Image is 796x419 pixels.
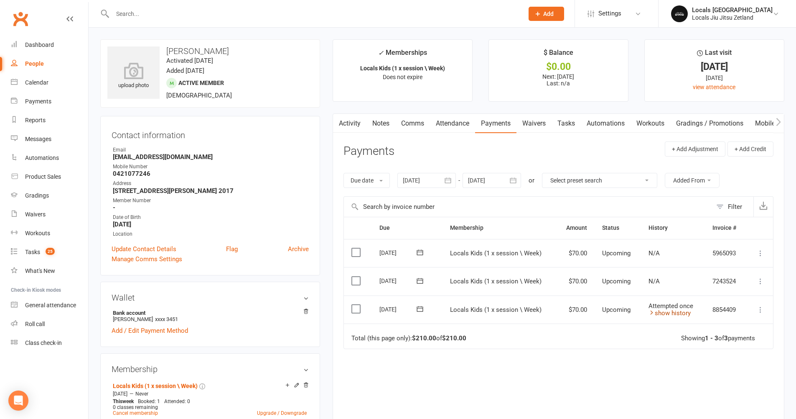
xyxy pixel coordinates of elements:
[379,274,418,287] div: [DATE]
[631,114,670,133] a: Workouts
[727,141,773,157] button: + Add Credit
[25,79,48,86] div: Calendar
[112,326,188,336] a: Add / Edit Payment Method
[25,302,76,308] div: General attendance
[412,334,436,342] strong: $210.00
[372,217,443,239] th: Due
[113,197,309,205] div: Member Number
[112,308,309,324] li: [PERSON_NAME]
[113,146,309,154] div: Email
[25,339,62,346] div: Class check-in
[8,391,28,411] div: Open Intercom Messenger
[25,173,61,180] div: Product Sales
[226,244,238,254] a: Flag
[556,217,595,239] th: Amount
[11,130,88,149] a: Messages
[652,73,776,82] div: [DATE]
[11,73,88,92] a: Calendar
[113,153,309,161] strong: [EMAIL_ADDRESS][DOMAIN_NAME]
[113,170,309,177] strong: 0421077246
[602,249,631,257] span: Upcoming
[351,335,466,342] div: Total (this page only): of
[111,391,309,397] div: —
[595,217,641,239] th: Status
[496,62,621,71] div: $0.00
[113,391,127,397] span: [DATE]
[552,114,581,133] a: Tasks
[25,267,55,274] div: What's New
[11,334,88,352] a: Class kiosk mode
[442,334,466,342] strong: $210.00
[602,306,631,314] span: Upcoming
[112,127,309,140] h3: Contact information
[166,92,232,99] span: [DEMOGRAPHIC_DATA]
[25,249,40,255] div: Tasks
[395,114,430,133] a: Comms
[728,202,742,212] div: Filter
[11,262,88,280] a: What's New
[25,98,51,105] div: Payments
[113,410,158,416] a: Cancel membership
[288,244,309,254] a: Archive
[602,278,631,285] span: Upcoming
[705,267,746,296] td: 7243524
[556,239,595,267] td: $70.00
[697,47,732,62] div: Last visit
[671,5,688,22] img: thumb_image1753173050.png
[138,398,160,404] span: Booked: 1
[111,398,136,404] div: week
[25,154,59,161] div: Automations
[641,217,705,239] th: History
[378,49,384,57] i: ✓
[333,114,366,133] a: Activity
[155,316,178,322] span: xxxx 3451
[343,145,394,158] h3: Payments
[450,278,542,285] span: Locals Kids (1 x session \ Week)
[475,114,516,133] a: Payments
[516,114,552,133] a: Waivers
[113,213,309,221] div: Date of Birth
[705,296,746,324] td: 8854409
[25,41,54,48] div: Dashboard
[113,404,158,410] span: 0 classes remaining
[113,180,309,188] div: Address
[11,111,88,130] a: Reports
[378,47,427,63] div: Memberships
[692,6,773,14] div: Locals [GEOGRAPHIC_DATA]
[544,47,573,62] div: $ Balance
[25,230,50,236] div: Workouts
[166,67,204,75] time: Added [DATE]
[11,167,88,186] a: Product Sales
[343,173,390,188] button: Due date
[11,54,88,73] a: People
[113,230,309,238] div: Location
[112,254,182,264] a: Manage Comms Settings
[112,293,309,302] h3: Wallet
[360,65,445,72] strong: Locals Kids (1 x session \ Week)
[113,204,309,211] strong: -
[11,36,88,54] a: Dashboard
[496,73,621,87] p: Next: [DATE] Last: n/a
[25,117,46,123] div: Reports
[648,309,691,317] a: show history
[379,303,418,316] div: [DATE]
[257,410,307,416] a: Upgrade / Downgrade
[10,8,31,29] a: Clubworx
[681,335,755,342] div: Showing of payments
[11,224,88,243] a: Workouts
[25,136,51,142] div: Messages
[25,192,49,199] div: Gradings
[11,315,88,334] a: Roll call
[11,92,88,111] a: Payments
[110,8,518,20] input: Search...
[648,302,693,310] span: Attempted once
[11,296,88,315] a: General attendance kiosk mode
[529,7,564,21] button: Add
[705,217,746,239] th: Invoice #
[113,163,309,171] div: Mobile Number
[25,211,46,218] div: Waivers
[705,334,718,342] strong: 1 - 3
[113,310,305,316] strong: Bank account
[670,114,749,133] a: Gradings / Promotions
[450,306,542,314] span: Locals Kids (1 x session \ Week)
